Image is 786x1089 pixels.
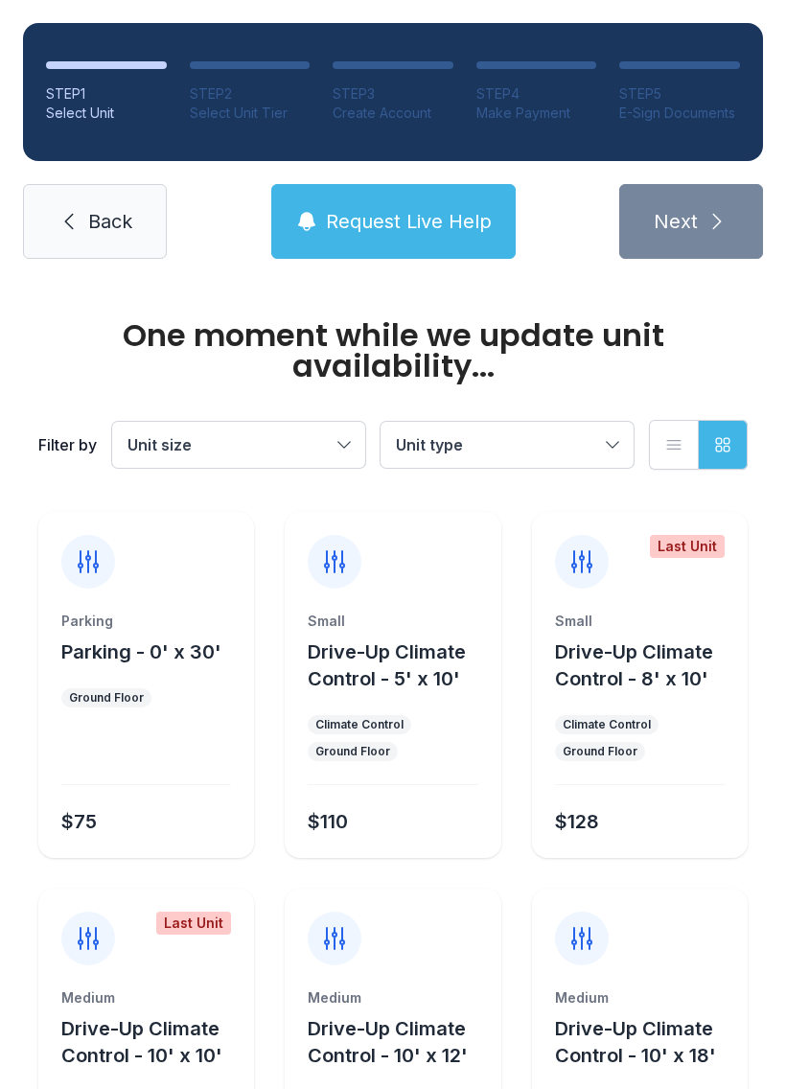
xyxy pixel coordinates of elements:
button: Drive-Up Climate Control - 10' x 18' [555,1015,740,1069]
div: Select Unit [46,104,167,123]
span: Back [88,208,132,235]
div: One moment while we update unit availability... [38,320,748,382]
div: Small [555,612,725,631]
div: Climate Control [315,717,404,732]
div: Parking [61,612,231,631]
div: STEP 3 [333,84,453,104]
div: STEP 1 [46,84,167,104]
div: Select Unit Tier [190,104,311,123]
div: Last Unit [156,912,231,935]
div: E-Sign Documents [619,104,740,123]
div: Medium [61,988,231,1008]
button: Unit type [381,422,634,468]
div: Ground Floor [563,744,637,759]
button: Drive-Up Climate Control - 8' x 10' [555,638,740,692]
div: STEP 5 [619,84,740,104]
span: Drive-Up Climate Control - 10' x 18' [555,1017,716,1067]
div: Create Account [333,104,453,123]
span: Drive-Up Climate Control - 10' x 12' [308,1017,468,1067]
div: Small [308,612,477,631]
span: Request Live Help [326,208,492,235]
div: Last Unit [650,535,725,558]
div: Climate Control [563,717,651,732]
span: Drive-Up Climate Control - 8' x 10' [555,640,713,690]
button: Drive-Up Climate Control - 5' x 10' [308,638,493,692]
span: Unit type [396,435,463,454]
div: $75 [61,808,97,835]
div: Medium [555,988,725,1008]
button: Parking - 0' x 30' [61,638,221,665]
span: Next [654,208,698,235]
button: Drive-Up Climate Control - 10' x 10' [61,1015,246,1069]
div: Ground Floor [315,744,390,759]
span: Unit size [127,435,192,454]
div: $128 [555,808,599,835]
div: Filter by [38,433,97,456]
span: Drive-Up Climate Control - 10' x 10' [61,1017,222,1067]
div: Ground Floor [69,690,144,706]
div: Medium [308,988,477,1008]
span: Parking - 0' x 30' [61,640,221,663]
button: Drive-Up Climate Control - 10' x 12' [308,1015,493,1069]
div: Make Payment [476,104,597,123]
button: Unit size [112,422,365,468]
div: STEP 4 [476,84,597,104]
span: Drive-Up Climate Control - 5' x 10' [308,640,466,690]
div: $110 [308,808,348,835]
div: STEP 2 [190,84,311,104]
